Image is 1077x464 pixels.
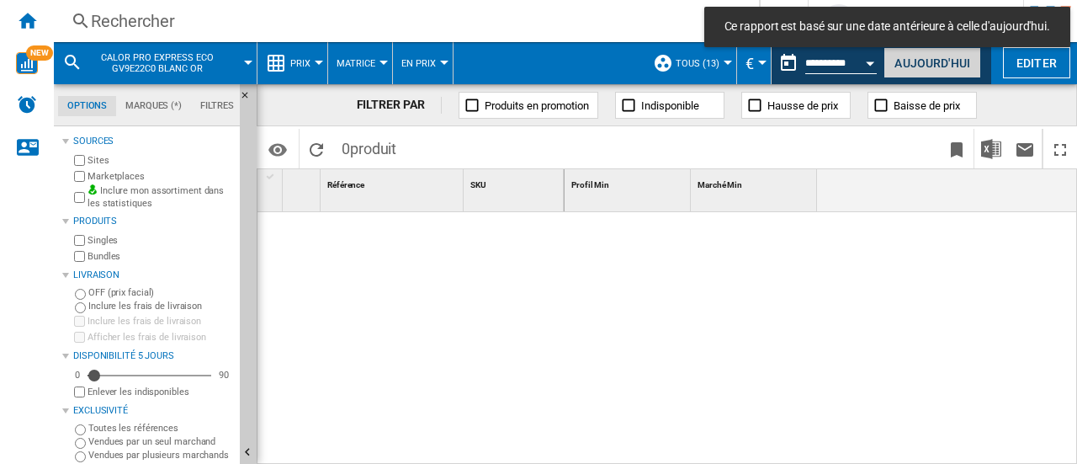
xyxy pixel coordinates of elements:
button: Créer un favoris [940,129,974,168]
button: Options [261,134,294,164]
div: Sort None [324,169,463,195]
span: Référence [327,180,364,189]
button: Prix [290,42,319,84]
div: Sort None [467,169,564,195]
span: CALOR PRO EXPRESS ECO GV9E22C0 BLANC OR [89,52,225,74]
button: Hausse de prix [741,92,851,119]
div: Profil Min Sort None [568,169,690,195]
div: 90 [215,369,233,381]
button: Télécharger au format Excel [974,129,1008,168]
span: SKU [470,180,486,189]
span: € [745,55,754,72]
input: Vendues par plusieurs marchands [75,451,86,462]
input: Sites [74,155,85,166]
button: Masquer [240,84,260,115]
md-tab-item: Filtres [191,96,243,116]
button: Open calendar [856,45,886,76]
button: Baisse de prix [867,92,977,119]
button: Indisponible [615,92,724,119]
label: Bundles [88,250,233,263]
input: Inclure les frais de livraison [75,302,86,313]
label: Toutes les références [88,422,233,435]
span: Baisse de prix [894,99,960,112]
button: Matrice [337,42,384,84]
div: Sort None [568,169,690,195]
span: Marché Min [698,180,742,189]
label: Singles [88,234,233,247]
span: Hausse de prix [767,99,838,112]
span: NEW [26,45,53,61]
md-tab-item: Marques (*) [116,96,191,116]
span: Prix [290,58,310,69]
label: Enlever les indisponibles [88,386,233,398]
input: OFF (prix facial) [75,289,86,300]
button: TOUS (13) [676,42,728,84]
span: Indisponible [641,99,699,112]
label: Sites [88,154,233,167]
button: Editer [1003,47,1070,78]
button: € [745,42,762,84]
md-menu: Currency [737,42,772,84]
span: Profil Min [571,180,609,189]
span: Produits en promotion [485,99,589,112]
div: Disponibilité 5 Jours [73,349,233,363]
img: excel-24x24.png [981,139,1001,159]
div: 0 [71,369,84,381]
img: wise-card.svg [16,52,38,74]
button: En Prix [401,42,444,84]
div: CALOR PRO EXPRESS ECO GV9E22C0 BLANC OR [62,42,248,84]
button: Envoyer ce rapport par email [1008,129,1042,168]
button: Recharger [300,129,333,168]
div: Marché Min Sort None [694,169,817,195]
input: Afficher les frais de livraison [74,332,85,343]
button: CALOR PRO EXPRESS ECO GV9E22C0 BLANC OR [89,42,241,84]
span: Ce rapport est basé sur une date antérieure à celle d'aujourd'hui. [719,19,1055,35]
img: mysite-bg-18x18.png [88,184,98,195]
button: Produits en promotion [459,92,598,119]
img: alerts-logo.svg [17,94,37,115]
div: Rechercher [91,9,715,33]
div: Ce rapport est basé sur une date antérieure à celle d'aujourd'hui. [772,42,880,84]
div: Sort None [694,169,817,195]
div: Exclusivité [73,404,233,418]
input: Inclure les frais de livraison [74,316,85,327]
input: Afficher les frais de livraison [74,387,85,397]
span: produit [350,140,396,157]
button: Aujourd'hui [883,47,981,78]
button: md-calendar [772,46,805,80]
label: Marketplaces [88,170,233,183]
span: Matrice [337,58,375,69]
div: TOUS (13) [653,42,728,84]
input: Toutes les références [75,424,86,435]
input: Vendues par un seul marchand [75,438,86,449]
span: En Prix [401,58,436,69]
label: Vendues par un seul marchand [88,435,233,448]
span: TOUS (13) [676,58,719,69]
div: SKU Sort None [467,169,564,195]
div: Sort None [286,169,320,195]
label: Vendues par plusieurs marchands [88,449,233,461]
input: Inclure mon assortiment dans les statistiques [74,187,85,208]
input: Marketplaces [74,171,85,182]
div: Produits [73,215,233,228]
span: 0 [333,129,405,164]
md-slider: Disponibilité [88,367,211,384]
label: OFF (prix facial) [88,286,233,299]
md-tab-item: Options [58,96,116,116]
input: Bundles [74,251,85,262]
label: Inclure les frais de livraison [88,315,233,328]
div: FILTRER PAR [357,97,443,114]
div: Référence Sort None [324,169,463,195]
div: Livraison [73,269,233,282]
div: Prix [266,42,319,84]
label: Inclure mon assortiment dans les statistiques [88,184,233,211]
input: Singles [74,235,85,246]
label: Afficher les frais de livraison [88,331,233,344]
label: Inclure les frais de livraison [88,300,233,312]
button: Plein écran [1043,129,1077,168]
div: Sources [73,135,233,148]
